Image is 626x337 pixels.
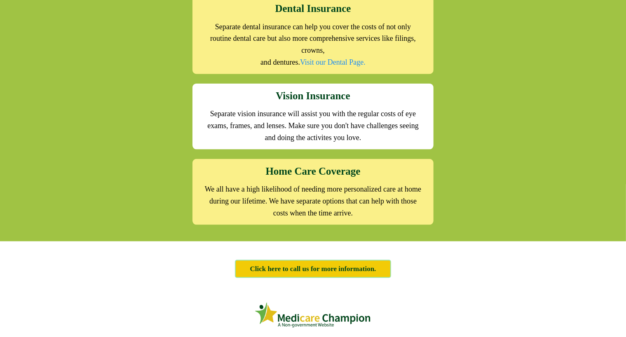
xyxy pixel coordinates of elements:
strong: Home Care Coverage [265,166,360,177]
a: Visit our Dental Page. [300,58,366,66]
h2: and dentures. [204,56,422,68]
span: Click here to call us for more information. [250,265,376,273]
strong: Vision Insurance [276,90,350,101]
a: Click here to call us for more information. [235,260,392,278]
strong: Dental Insurance [275,3,351,14]
h2: We all have a high likelihood of needing more personalized care at home during our lifetime. We h... [204,183,422,219]
h2: Separate vision insurance will assist you with the regular costs of eye exams, frames, and lenses... [204,108,422,143]
h2: Separate dental insurance can help you cover the costs of not only routine dental care but also m... [204,21,422,56]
